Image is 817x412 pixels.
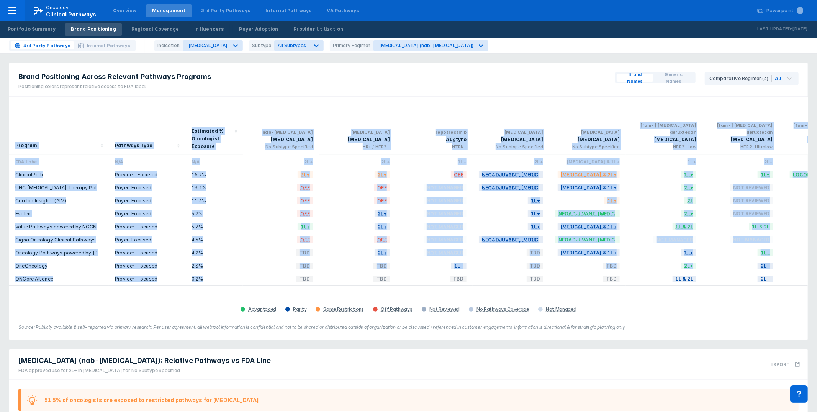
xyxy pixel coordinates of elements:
[188,23,230,36] a: Influencers
[259,4,318,17] a: Internal Pathways
[402,129,467,136] div: repotrectinib
[46,4,69,11] p: Oncology
[657,71,691,85] span: Generic Names
[192,158,237,165] div: N/A
[192,263,237,269] div: 2.3%
[278,43,306,48] span: All Subtypes
[297,235,313,244] span: OFF
[424,183,467,192] span: Not Managed
[402,143,467,150] div: NTRK+
[18,72,211,81] span: Brand Positioning Across Relevant Pathways Programs
[46,11,96,18] span: Clinical Pathways
[330,40,373,51] div: Primary Regimen
[758,170,773,179] span: 1L+
[15,158,103,165] div: FDA Label
[11,41,74,49] button: 3rd Party Pathways
[709,75,772,82] div: Comparative Regimen(s)
[709,136,773,143] div: [MEDICAL_DATA]
[709,158,773,165] div: 2L+
[87,42,130,49] span: Internal Pathways
[192,184,237,191] div: 13.1%
[451,261,467,270] span: 1L+
[115,158,179,165] div: N/A
[766,352,805,376] button: Export
[18,356,271,365] span: [MEDICAL_DATA] (nab-[MEDICAL_DATA]): Relative Pathways vs FDA Line
[109,97,185,155] div: Sort
[192,210,237,217] div: 6.9%
[479,235,581,244] span: Neoadjuvant, [MEDICAL_DATA] & 1L+
[730,209,773,218] span: Not Reviewed
[424,222,467,231] span: Not Managed
[15,211,32,217] a: Evolent
[192,127,232,150] div: Estimated % Oncologist Exposure
[115,210,179,217] div: Payer-Focused
[296,248,313,257] span: TBD
[527,274,543,283] span: TBD
[374,183,390,192] span: OFF
[321,4,365,17] a: VA Pathways
[249,129,313,136] div: nab-[MEDICAL_DATA]
[603,261,620,270] span: TBD
[297,209,313,218] span: OFF
[15,224,97,230] a: Value Pathways powered by NCCN
[115,184,179,191] div: Payer-Focused
[758,274,773,283] span: 2L+
[709,122,773,136] div: [fam-] [MEDICAL_DATA] deruxtecan
[450,274,467,283] span: TBD
[632,143,696,150] div: HER2-Low
[758,248,773,257] span: 1L+
[451,170,467,179] span: OFF
[115,276,179,282] div: Provider-Focused
[775,75,782,82] div: All
[115,171,179,178] div: Provider-Focused
[233,23,284,36] a: Payer Adoption
[771,362,790,367] h3: Export
[479,183,581,192] span: Neoadjuvant, [MEDICAL_DATA] & 1L+
[192,236,237,243] div: 4.6%
[297,183,313,192] span: OFF
[2,23,62,36] a: Portfolio Summary
[673,222,696,231] span: 1L & 2L
[546,306,576,312] div: Not Managed
[749,222,773,231] span: 1L & 2L
[195,4,257,17] a: 3rd Party Pathways
[555,129,620,136] div: [MEDICAL_DATA]
[479,158,543,165] div: 2L+
[792,25,808,33] p: [DATE]
[681,248,696,257] span: 1L+
[146,4,192,17] a: Management
[684,196,696,205] span: 2L
[479,129,543,136] div: [MEDICAL_DATA]
[15,142,37,149] div: Program
[424,209,467,218] span: Not Managed
[402,136,467,143] div: Augtyro
[558,222,620,231] span: [MEDICAL_DATA] & 1L+
[381,306,412,312] div: Off Pathways
[327,7,359,14] div: VA Pathways
[293,306,306,312] div: Parity
[558,170,620,179] span: [MEDICAL_DATA] & 2L+
[632,136,696,143] div: [MEDICAL_DATA]
[681,261,696,270] span: 2L+
[44,397,259,403] div: 51.5% of oncologists are exposed to restricted pathways for [MEDICAL_DATA]
[15,276,53,282] a: ONCare Alliance
[15,198,66,204] a: Carelon Insights (AIM)
[479,170,581,179] span: Neoadjuvant, [MEDICAL_DATA] & 1L+
[604,196,620,205] span: 1L+
[298,222,313,231] span: 1L+
[632,158,696,165] div: 1L+
[373,261,390,270] span: TBD
[297,196,313,205] span: OFF
[673,274,696,283] span: 1L & 2L
[479,143,543,150] div: No Subtype Specified
[15,185,112,190] a: UHC [MEDICAL_DATA] Therapy Pathways
[558,248,620,257] span: [MEDICAL_DATA] & 1L+
[248,306,276,312] div: Advantaged
[374,235,390,244] span: OFF
[653,235,696,244] span: Not Managed
[323,306,364,312] div: Some Restrictions
[192,171,237,178] div: 15.2%
[113,7,137,14] div: Overview
[9,97,109,155] div: Sort
[681,183,696,192] span: 2L+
